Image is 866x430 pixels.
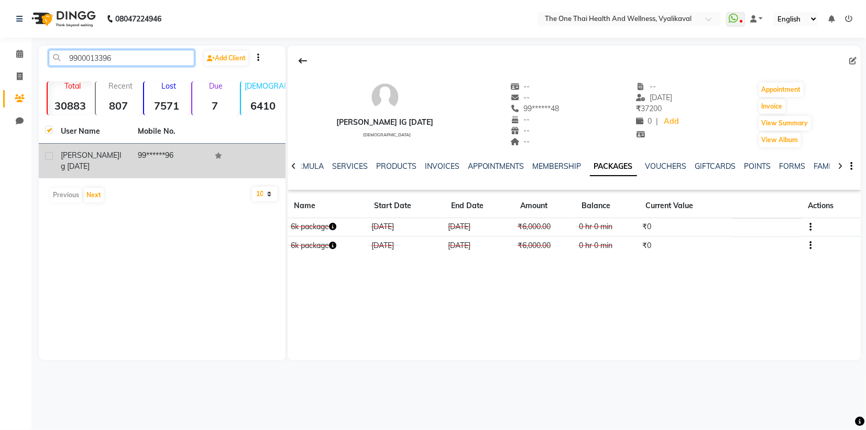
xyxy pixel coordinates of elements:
th: Actions [802,194,861,218]
a: PACKAGES [590,157,637,176]
p: Due [194,81,237,91]
span: 0 [636,116,652,126]
p: Recent [100,81,141,91]
span: -- [510,137,530,146]
p: Total [52,81,93,91]
a: GIFTCARDS [695,162,736,171]
th: Start Date [368,194,444,218]
th: Name [288,194,368,218]
th: End Date [445,194,514,218]
th: Mobile No. [131,120,209,144]
div: Back to Client [292,51,314,71]
td: 6k package [288,218,368,236]
th: User Name [54,120,131,144]
button: Appointment [759,82,804,97]
button: Next [84,188,104,202]
a: PRODUCTS [376,162,416,171]
td: 6k package [288,236,368,255]
p: Lost [148,81,189,91]
span: [DEMOGRAPHIC_DATA] [363,132,411,137]
span: ₹ [636,104,641,113]
b: 08047224946 [115,4,161,34]
td: 0 hr 0 min [575,218,639,236]
a: POINTS [744,162,771,171]
td: ₹0 [639,218,732,236]
span: | [656,116,658,127]
span: -- [510,115,530,124]
td: ₹6,000.00 [514,218,575,236]
img: avatar [369,81,401,113]
td: [DATE] [368,218,444,236]
span: CONSUMED [736,224,774,232]
span: 37200 [636,104,662,113]
a: FAMILY [814,162,839,171]
a: APPOINTMENTS [468,162,524,171]
span: CONSUMED [736,242,774,251]
td: ₹6,000.00 [514,236,575,255]
strong: 7 [192,99,237,112]
a: Add Client [204,51,248,66]
td: [DATE] [368,236,444,255]
a: VOUCHERS [645,162,687,171]
span: [DATE] [636,93,672,102]
a: SERVICES [332,162,368,171]
td: [DATE] [445,218,514,236]
button: View Album [759,133,801,147]
span: [PERSON_NAME] [61,150,119,160]
button: Invoice [759,99,785,114]
img: logo [27,4,98,34]
th: Amount [514,194,575,218]
a: FORMS [780,162,806,171]
strong: 807 [96,99,141,112]
a: MEMBERSHIP [533,162,582,171]
td: 0 hr 0 min [575,236,639,255]
strong: 7571 [144,99,189,112]
a: FORMULA [288,162,324,171]
th: Current Value [639,194,732,218]
td: [DATE] [445,236,514,255]
button: View Summary [759,116,811,131]
span: -- [510,93,530,102]
span: -- [510,126,530,135]
strong: 6410 [241,99,286,112]
div: [PERSON_NAME] ig [DATE] [336,117,433,128]
a: INVOICES [425,162,459,171]
strong: 30883 [48,99,93,112]
th: Balance [575,194,639,218]
p: [DEMOGRAPHIC_DATA] [245,81,286,91]
span: -- [510,82,530,91]
a: Add [662,114,681,129]
span: -- [636,82,656,91]
td: ₹0 [639,236,732,255]
input: Search by Name/Mobile/Email/Code [49,50,194,66]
